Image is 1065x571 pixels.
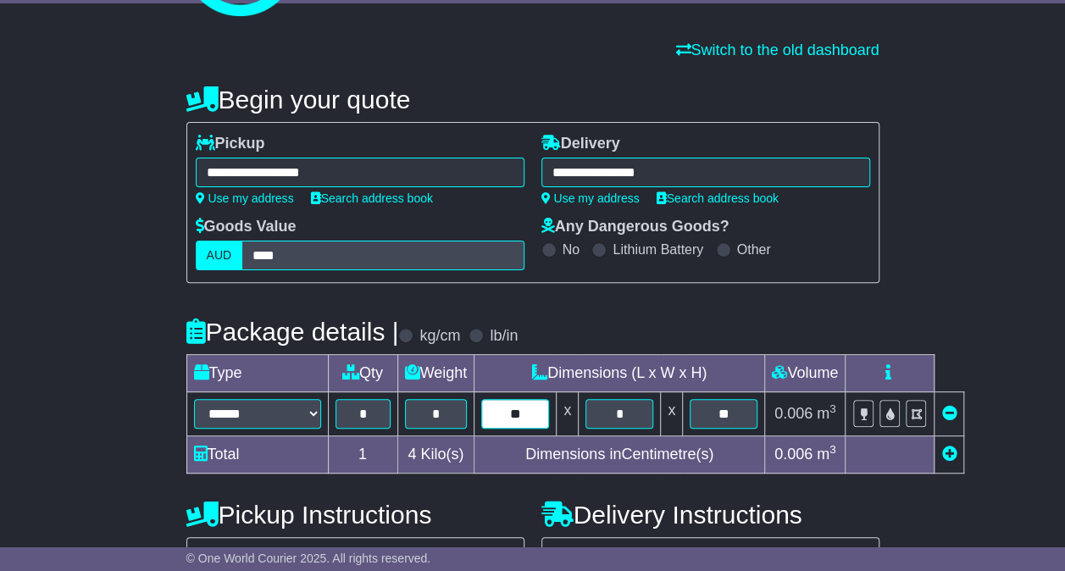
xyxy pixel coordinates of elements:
[829,402,836,415] sup: 3
[397,436,474,474] td: Kilo(s)
[196,135,265,153] label: Pickup
[675,42,879,58] a: Switch to the old dashboard
[196,191,294,205] a: Use my address
[408,446,416,463] span: 4
[397,355,474,392] td: Weight
[196,218,297,236] label: Goods Value
[328,355,397,392] td: Qty
[657,191,779,205] a: Search address book
[941,446,957,463] a: Add new item
[186,355,328,392] td: Type
[661,392,683,436] td: x
[541,191,640,205] a: Use my address
[186,501,524,529] h4: Pickup Instructions
[765,355,846,392] td: Volume
[541,501,879,529] h4: Delivery Instructions
[328,436,397,474] td: 1
[541,218,729,236] label: Any Dangerous Goods?
[774,405,813,422] span: 0.006
[474,355,765,392] td: Dimensions (L x W x H)
[474,436,765,474] td: Dimensions in Centimetre(s)
[613,241,703,258] label: Lithium Battery
[186,86,879,114] h4: Begin your quote
[196,241,243,270] label: AUD
[186,436,328,474] td: Total
[186,552,431,565] span: © One World Courier 2025. All rights reserved.
[419,327,460,346] label: kg/cm
[311,191,433,205] a: Search address book
[817,405,836,422] span: m
[186,318,399,346] h4: Package details |
[737,241,771,258] label: Other
[563,241,580,258] label: No
[541,135,620,153] label: Delivery
[817,446,836,463] span: m
[557,392,579,436] td: x
[490,327,518,346] label: lb/in
[941,405,957,422] a: Remove this item
[829,443,836,456] sup: 3
[774,446,813,463] span: 0.006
